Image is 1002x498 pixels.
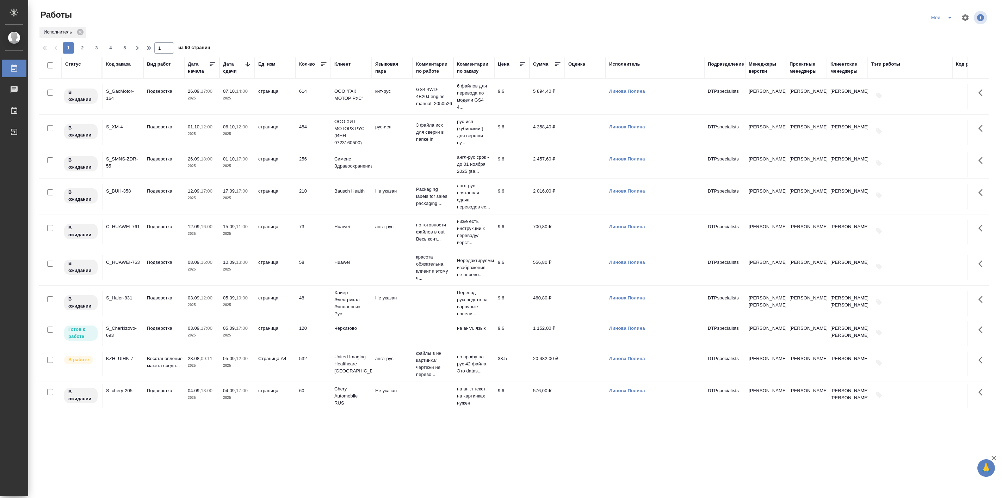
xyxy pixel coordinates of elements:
[372,220,413,244] td: англ-рус
[416,61,450,75] div: Комментарии по работе
[105,44,116,51] span: 4
[296,184,331,209] td: 210
[296,384,331,408] td: 60
[609,388,645,393] a: Линова Полина
[974,220,991,237] button: Здесь прячутся важные кнопки
[223,394,251,401] p: 2025
[416,122,450,143] p: 3 файла исх для сверки в папке in
[39,27,86,38] div: Исполнитель
[68,124,93,139] p: В ожидании
[296,220,331,244] td: 73
[974,384,991,401] button: Здесь прячутся важные кнопки
[147,355,181,369] p: Восстановление макета средн...
[255,84,296,109] td: страница
[255,255,296,280] td: страница
[68,189,93,203] p: В ожидании
[68,356,89,363] p: В работе
[299,61,315,68] div: Кол-во
[749,156,783,163] p: [PERSON_NAME]
[457,83,491,111] p: 6 файлов для перевода по модели GS4 4...
[255,220,296,244] td: страница
[494,120,530,145] td: 9.6
[188,61,209,75] div: Дата начала
[609,89,645,94] a: Линова Полина
[530,84,565,109] td: 5 894,40 ₽
[106,387,140,394] div: S_chery-205
[334,385,368,407] p: Chery Automobile RUS
[334,289,368,317] p: Хайер Электрикал Эпплаенсиз Рус
[457,118,491,146] p: рус-исп (кубинский!) для верстки - ну...
[609,188,645,194] a: Линова Полина
[106,88,140,102] div: S_GacMotor-164
[63,123,98,140] div: Исполнитель назначен, приступать к работе пока рано
[223,326,236,331] p: 05.09,
[827,384,868,408] td: [PERSON_NAME], [PERSON_NAME]
[609,61,640,68] div: Исполнитель
[749,61,783,75] div: Менеджеры верстки
[147,294,181,302] p: Подверстка
[223,224,236,229] p: 15.09,
[749,88,783,95] p: [PERSON_NAME]
[334,325,368,332] p: Черкизово
[147,259,181,266] p: Подверстка
[704,184,745,209] td: DTPspecialists
[106,325,140,339] div: S_Cherkizovo-693
[236,156,248,162] p: 17:00
[871,156,887,171] button: Добавить тэги
[827,84,868,109] td: [PERSON_NAME]
[609,124,645,129] a: Линова Полина
[974,291,991,308] button: Здесь прячутся важные кнопки
[749,294,783,309] p: [PERSON_NAME], [PERSON_NAME]
[786,255,827,280] td: [PERSON_NAME]
[372,291,413,316] td: Не указан
[530,321,565,346] td: 1 152,00 ₽
[223,156,236,162] p: 01.10,
[334,188,368,195] p: Bausch Health
[974,120,991,137] button: Здесь прячутся важные кнопки
[375,61,409,75] div: Языковая пара
[201,356,212,361] p: 09:11
[223,356,236,361] p: 05.09,
[494,255,530,280] td: 9.6
[147,88,181,95] p: Подверстка
[201,89,212,94] p: 17:00
[749,325,783,332] p: [PERSON_NAME]
[498,61,509,68] div: Цена
[258,61,276,68] div: Ед. изм
[786,152,827,177] td: [PERSON_NAME]
[786,84,827,109] td: [PERSON_NAME]
[68,296,93,310] p: В ожидании
[457,325,491,332] p: на англ. язык
[494,321,530,346] td: 9.6
[974,84,991,101] button: Здесь прячутся важные кнопки
[63,355,98,365] div: Исполнитель выполняет работу
[974,255,991,272] button: Здесь прячутся важные кнопки
[201,156,212,162] p: 18:00
[223,95,251,102] p: 2025
[188,302,216,309] p: 2025
[188,224,201,229] p: 12.09,
[786,321,827,346] td: [PERSON_NAME]
[334,353,368,375] p: United Imaging Healthcare [GEOGRAPHIC_DATA]
[147,123,181,130] p: Подверстка
[530,291,565,316] td: 460,80 ₽
[334,61,351,68] div: Клиент
[223,130,251,138] p: 2025
[749,355,783,362] p: [PERSON_NAME]
[871,294,887,310] button: Добавить тэги
[871,61,900,68] div: Тэги работы
[223,302,251,309] p: 2025
[296,321,331,346] td: 120
[223,89,236,94] p: 07.10,
[786,384,827,408] td: [PERSON_NAME]
[119,44,130,51] span: 5
[106,188,140,195] div: S_BUH-358
[609,260,645,265] a: Линова Полина
[974,184,991,201] button: Здесь прячутся важные кнопки
[334,156,368,170] p: Сименс Здравоохранение
[188,230,216,237] p: 2025
[457,154,491,175] p: англ-рус срок - до 01 ноября 2025 (ва...
[188,332,216,339] p: 2025
[786,220,827,244] td: [PERSON_NAME]
[68,326,93,340] p: Готов к работе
